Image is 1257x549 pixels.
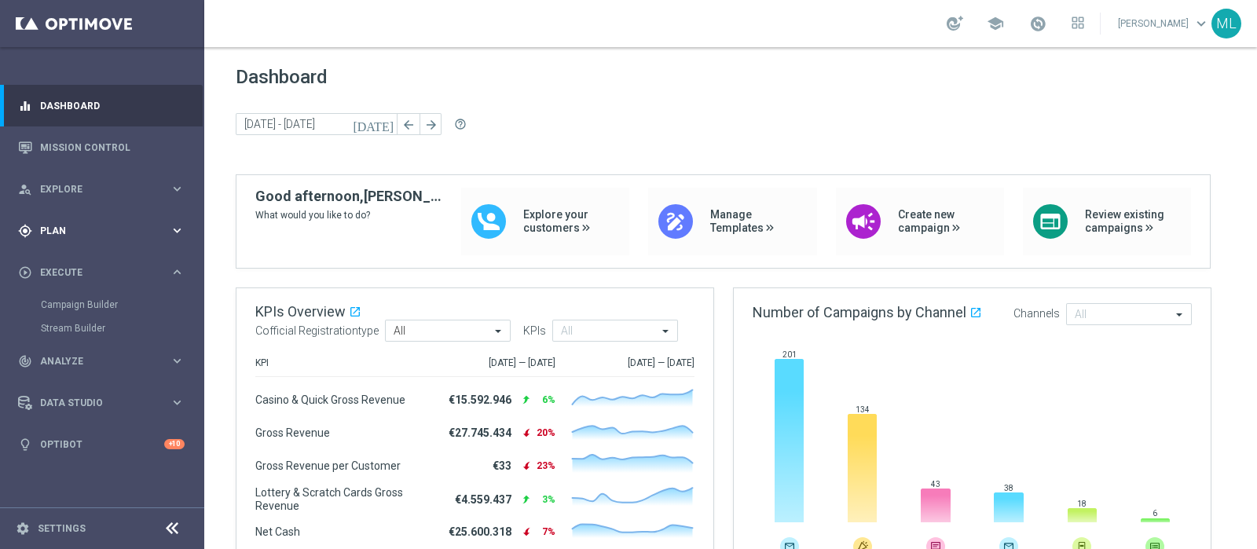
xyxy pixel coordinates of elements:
[41,317,203,340] div: Stream Builder
[18,126,185,168] div: Mission Control
[40,126,185,168] a: Mission Control
[41,293,203,317] div: Campaign Builder
[17,100,185,112] button: equalizer Dashboard
[170,353,185,368] i: keyboard_arrow_right
[17,397,185,409] button: Data Studio keyboard_arrow_right
[40,85,185,126] a: Dashboard
[40,185,170,194] span: Explore
[17,355,185,368] button: track_changes Analyze keyboard_arrow_right
[164,439,185,449] div: +10
[18,437,32,452] i: lightbulb
[987,15,1004,32] span: school
[170,265,185,280] i: keyboard_arrow_right
[40,398,170,408] span: Data Studio
[18,182,32,196] i: person_search
[17,266,185,279] button: play_circle_outline Execute keyboard_arrow_right
[17,438,185,451] button: lightbulb Optibot +10
[170,395,185,410] i: keyboard_arrow_right
[41,322,163,335] a: Stream Builder
[18,423,185,465] div: Optibot
[16,522,30,536] i: settings
[18,99,32,113] i: equalizer
[1116,12,1211,35] a: [PERSON_NAME]keyboard_arrow_down
[18,354,170,368] div: Analyze
[170,223,185,238] i: keyboard_arrow_right
[17,183,185,196] button: person_search Explore keyboard_arrow_right
[40,268,170,277] span: Execute
[18,265,170,280] div: Execute
[18,265,32,280] i: play_circle_outline
[18,85,185,126] div: Dashboard
[17,141,185,154] button: Mission Control
[40,226,170,236] span: Plan
[1193,15,1210,32] span: keyboard_arrow_down
[18,396,170,410] div: Data Studio
[38,524,86,533] a: Settings
[17,225,185,237] button: gps_fixed Plan keyboard_arrow_right
[18,354,32,368] i: track_changes
[1211,9,1241,38] div: ML
[18,224,170,238] div: Plan
[170,181,185,196] i: keyboard_arrow_right
[18,182,170,196] div: Explore
[18,224,32,238] i: gps_fixed
[40,357,170,366] span: Analyze
[40,423,164,465] a: Optibot
[41,298,163,311] a: Campaign Builder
